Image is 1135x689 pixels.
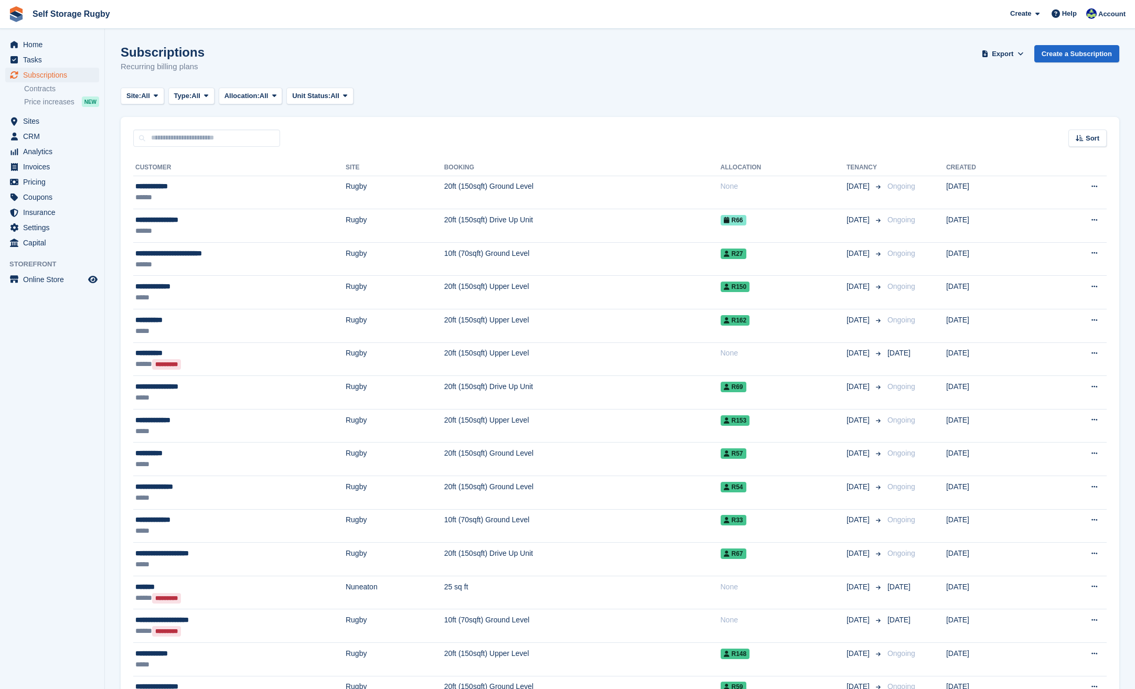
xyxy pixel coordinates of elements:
[444,476,721,510] td: 20ft (150sqft) Ground Level
[887,216,915,224] span: Ongoing
[946,643,1039,676] td: [DATE]
[887,182,915,190] span: Ongoing
[980,45,1026,62] button: Export
[444,509,721,543] td: 10ft (70sqft) Ground Level
[23,175,86,189] span: Pricing
[847,582,872,593] span: [DATE]
[444,309,721,343] td: 20ft (150sqft) Upper Level
[346,509,444,543] td: Rugby
[847,514,872,525] span: [DATE]
[721,482,746,492] span: R54
[224,91,260,101] span: Allocation:
[8,6,24,22] img: stora-icon-8386f47178a22dfd0bd8f6a31ec36ba5ce8667c1dd55bd0f319d3a0aa187defe.svg
[847,615,872,626] span: [DATE]
[346,176,444,209] td: Rugby
[444,209,721,243] td: 20ft (150sqft) Drive Up Unit
[946,309,1039,343] td: [DATE]
[23,190,86,204] span: Coupons
[946,576,1039,609] td: [DATE]
[721,548,746,559] span: R67
[946,209,1039,243] td: [DATE]
[330,91,339,101] span: All
[946,176,1039,209] td: [DATE]
[23,114,86,128] span: Sites
[444,242,721,276] td: 10ft (70sqft) Ground Level
[346,443,444,476] td: Rugby
[887,349,911,357] span: [DATE]
[346,209,444,243] td: Rugby
[168,88,215,105] button: Type: All
[721,615,847,626] div: None
[847,548,872,559] span: [DATE]
[847,381,872,392] span: [DATE]
[286,88,353,105] button: Unit Status: All
[24,84,99,94] a: Contracts
[1062,8,1077,19] span: Help
[847,481,872,492] span: [DATE]
[946,342,1039,376] td: [DATE]
[444,609,721,643] td: 10ft (70sqft) Ground Level
[946,543,1039,576] td: [DATE]
[721,181,847,192] div: None
[346,643,444,676] td: Rugby
[847,648,872,659] span: [DATE]
[5,235,99,250] a: menu
[847,315,872,326] span: [DATE]
[887,449,915,457] span: Ongoing
[444,376,721,410] td: 20ft (150sqft) Drive Up Unit
[28,5,114,23] a: Self Storage Rugby
[1010,8,1031,19] span: Create
[5,37,99,52] a: menu
[23,144,86,159] span: Analytics
[5,272,99,287] a: menu
[721,515,746,525] span: R33
[1034,45,1119,62] a: Create a Subscription
[847,248,872,259] span: [DATE]
[346,309,444,343] td: Rugby
[5,68,99,82] a: menu
[87,273,99,286] a: Preview store
[721,159,847,176] th: Allocation
[191,91,200,101] span: All
[887,515,915,524] span: Ongoing
[23,129,86,144] span: CRM
[121,88,164,105] button: Site: All
[444,543,721,576] td: 20ft (150sqft) Drive Up Unit
[346,159,444,176] th: Site
[121,61,205,73] p: Recurring billing plans
[5,114,99,128] a: menu
[721,282,750,292] span: R150
[346,376,444,410] td: Rugby
[887,649,915,658] span: Ongoing
[847,181,872,192] span: [DATE]
[24,97,74,107] span: Price increases
[1086,8,1097,19] img: Richard Palmer
[121,45,205,59] h1: Subscriptions
[887,382,915,391] span: Ongoing
[346,276,444,309] td: Rugby
[946,159,1039,176] th: Created
[23,52,86,67] span: Tasks
[887,316,915,324] span: Ongoing
[219,88,283,105] button: Allocation: All
[23,68,86,82] span: Subscriptions
[444,409,721,443] td: 20ft (150sqft) Upper Level
[721,315,750,326] span: R162
[721,215,746,225] span: R66
[847,159,883,176] th: Tenancy
[23,205,86,220] span: Insurance
[946,443,1039,476] td: [DATE]
[5,129,99,144] a: menu
[887,549,915,557] span: Ongoing
[23,235,86,250] span: Capital
[5,220,99,235] a: menu
[946,242,1039,276] td: [DATE]
[126,91,141,101] span: Site:
[887,249,915,257] span: Ongoing
[444,576,721,609] td: 25 sq ft
[444,176,721,209] td: 20ft (150sqft) Ground Level
[992,49,1013,59] span: Export
[847,415,872,426] span: [DATE]
[721,582,847,593] div: None
[346,242,444,276] td: Rugby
